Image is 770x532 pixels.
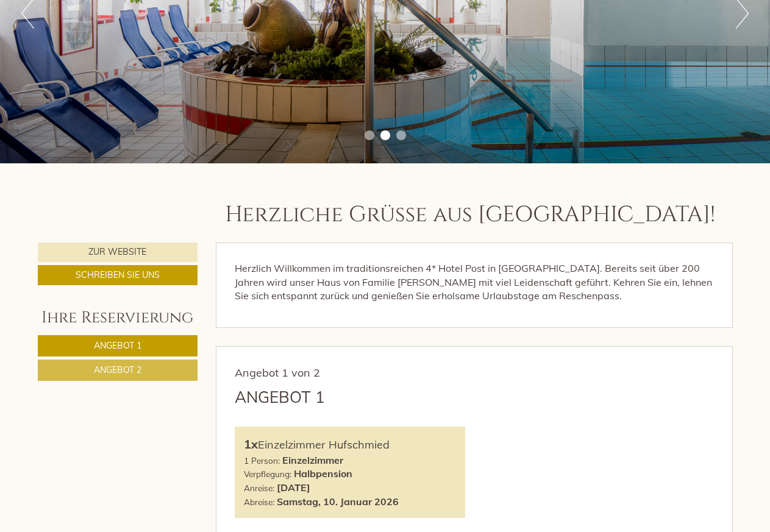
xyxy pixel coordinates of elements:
div: Ihre Reservierung [38,307,198,329]
span: Angebot 1 von 2 [235,366,320,380]
b: [DATE] [277,481,310,494]
a: Zur Website [38,243,198,262]
b: 1x [244,436,258,452]
small: 1 Person: [244,455,280,466]
p: Herzlich Willkommen im traditionsreichen 4* Hotel Post in [GEOGRAPHIC_DATA]. Bereits seit über 20... [235,261,714,303]
small: Verpflegung: [244,469,291,479]
div: Angebot 1 [235,386,325,408]
a: Schreiben Sie uns [38,265,198,285]
b: Samstag, 10. Januar 2026 [277,495,399,508]
h1: Herzliche Grüße aus [GEOGRAPHIC_DATA]! [225,203,715,227]
b: Halbpension [294,467,352,480]
div: Einzelzimmer Hufschmied [244,436,456,453]
small: Abreise: [244,497,274,507]
span: Angebot 1 [94,340,141,351]
span: Angebot 2 [94,364,141,375]
b: Einzelzimmer [282,454,343,466]
small: Anreise: [244,483,274,493]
